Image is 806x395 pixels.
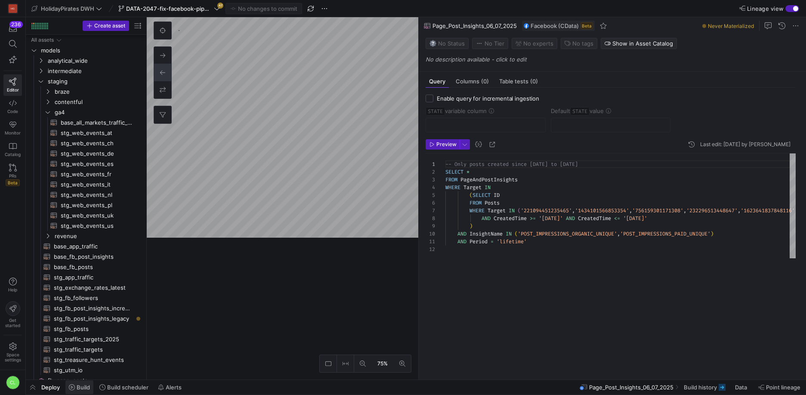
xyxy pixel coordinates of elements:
div: HG [9,4,17,13]
span: No expert s [523,40,553,47]
img: No tier [476,40,483,47]
div: Press SPACE to select this row. [29,86,143,97]
span: stg_web_events_uk​​​​​​​​​​ [61,211,133,220]
a: stg_web_events_it​​​​​​​​​​ [29,179,143,190]
span: (0) [481,79,489,84]
span: stg_fb_post_insights_legacy​​​​​​​​​​ [54,314,133,324]
span: stg_web_events_ch​​​​​​​​​​ [61,138,133,148]
button: No experts [512,38,557,49]
span: Catalog [5,152,21,157]
span: AND [457,230,466,237]
span: Columns [456,79,489,84]
span: '232296513448647' [686,207,738,214]
span: Get started [5,318,20,328]
span: , [617,230,620,237]
a: stg_app_traffic​​​​​​​​​​ [29,272,143,282]
button: Alerts [154,380,185,395]
span: AND [566,215,575,222]
span: '1434101566853354' [575,207,629,214]
span: DATA-2047-fix-facebook-pipeline [126,5,212,12]
div: 2 [426,168,435,176]
span: Period [469,238,488,245]
div: 12 [426,245,435,253]
button: Build scheduler [96,380,152,395]
span: stg_web_events_fr​​​​​​​​​​ [61,169,133,179]
span: 75% [376,359,389,368]
span: Build scheduler [107,384,148,391]
a: base_fb_post_insights​​​​​​​​​​ [29,251,143,262]
a: stg_fb_posts​​​​​​​​​​ [29,324,143,334]
a: Monitor [3,117,22,139]
div: Press SPACE to select this row. [29,159,143,169]
span: ID [494,192,500,199]
span: models [41,46,142,55]
button: 236 [3,21,22,36]
div: 3 [426,176,435,184]
span: stg_utm_io​​​​​​​​​​ [54,365,133,375]
div: Press SPACE to select this row. [29,313,143,324]
span: <= [614,215,620,222]
span: stg_web_events_at​​​​​​​​​​ [61,128,133,138]
div: Press SPACE to select this row. [29,45,143,55]
span: 'lifetime' [497,238,527,245]
span: '221094451235465' [521,207,572,214]
a: stg_fb_post_insights_increment​​​​​​​​​​ [29,303,143,313]
a: Code [3,96,22,117]
span: ) [710,230,713,237]
span: Enable query for incremental ingestion [437,95,539,102]
div: Press SPACE to select this row. [29,231,143,241]
span: base_fb_posts​​​​​​​​​​ [54,262,133,272]
span: SELECT [472,192,491,199]
span: '[DATE]' [623,215,647,222]
img: No status [429,40,436,47]
div: Press SPACE to select this row. [29,66,143,76]
button: Preview [426,139,460,150]
span: contentful [55,97,142,107]
div: 11 [426,238,435,245]
button: Help [3,274,22,296]
div: Press SPACE to select this row. [29,355,143,365]
span: stg_web_events_it​​​​​​​​​​ [61,180,133,190]
a: stg_web_events_ch​​​​​​​​​​ [29,138,143,148]
p: No description available - click to edit [426,56,803,63]
span: braze [55,87,142,97]
button: No tierNo Tier [472,38,508,49]
span: WHERE [469,207,485,214]
div: Press SPACE to select this row. [29,128,143,138]
a: Catalog [3,139,22,160]
span: Table tests [499,79,538,84]
div: Press SPACE to select this row. [29,282,143,293]
button: No statusNo Status [426,38,469,49]
span: InsightName [469,230,503,237]
a: Editor [3,74,22,96]
span: IN [485,184,491,191]
span: , [683,207,686,214]
span: PageAndPostInsights [460,176,518,183]
span: No Status [429,40,465,47]
span: CreatedTime [578,215,611,222]
span: , [572,207,575,214]
span: ( [469,192,472,199]
div: Press SPACE to select this row. [29,293,143,303]
div: Press SPACE to select this row. [29,55,143,66]
span: ( [518,207,521,214]
span: No Tier [476,40,504,47]
div: Press SPACE to select this row. [29,190,143,200]
span: Build history [684,384,717,391]
div: Press SPACE to select this row. [29,35,143,45]
span: IN [509,207,515,214]
div: 4 [426,184,435,191]
span: Default value [551,107,604,114]
a: stg_web_events_pl​​​​​​​​​​ [29,200,143,210]
span: Editor [7,87,19,92]
span: fb_page_posts​​​​​​​​ [48,376,142,386]
div: Press SPACE to select this row. [29,138,143,148]
span: FROM [469,199,482,206]
span: Preview [436,141,457,147]
span: PRs [9,173,16,178]
div: Press SPACE to select this row. [29,251,143,262]
a: HG [3,1,22,16]
div: 5 [426,191,435,199]
span: revenue [55,231,142,241]
span: stg_app_traffic​​​​​​​​​​ [54,273,133,282]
